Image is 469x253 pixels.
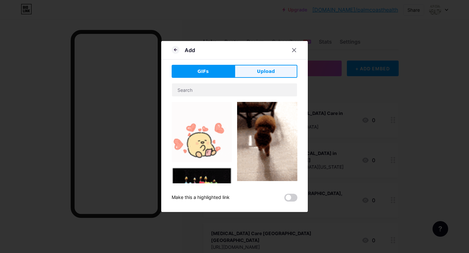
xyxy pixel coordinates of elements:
img: Gihpy [172,102,232,162]
span: GIFs [197,68,209,75]
button: Upload [234,65,297,78]
input: Search [172,83,297,96]
div: Add [185,46,195,54]
button: GIFs [172,65,234,78]
img: Gihpy [172,167,232,211]
div: Make this a highlighted link [172,194,230,202]
img: Gihpy [237,102,297,181]
span: Upload [257,68,275,75]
